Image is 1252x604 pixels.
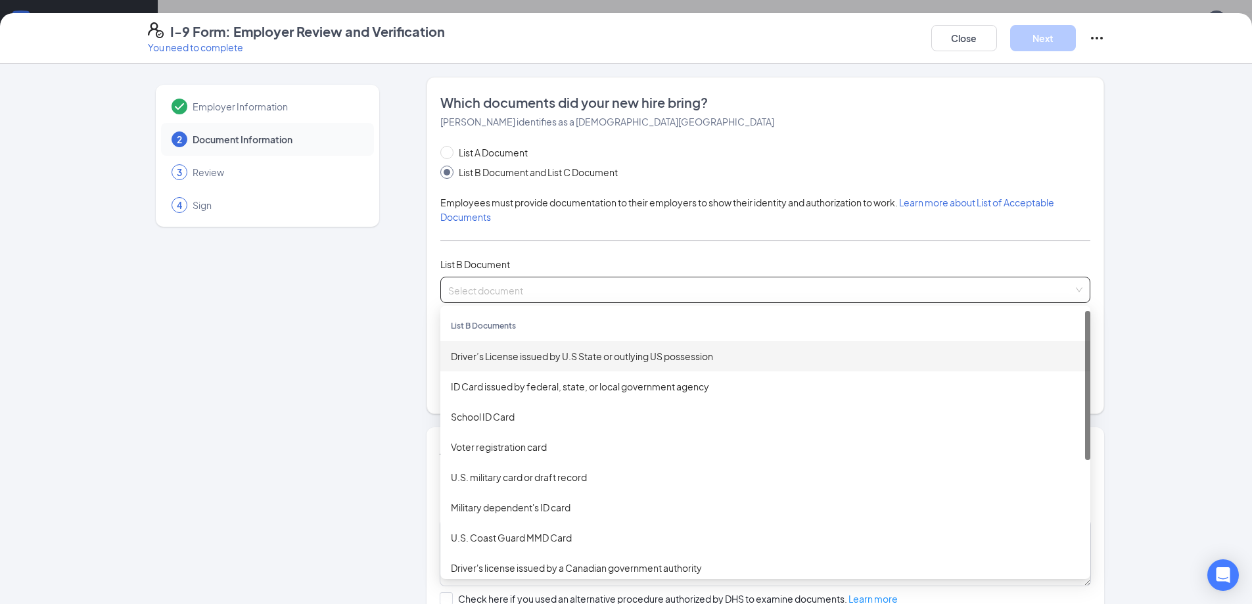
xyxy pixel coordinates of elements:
svg: Checkmark [172,99,187,114]
span: [PERSON_NAME] identifies as a [DEMOGRAPHIC_DATA][GEOGRAPHIC_DATA] [440,116,774,128]
div: School ID Card [451,409,1080,424]
span: Employer Information [193,100,361,113]
span: Document Information [193,133,361,146]
span: Provide all notes relating employment authorization stamps or receipts, extensions, additional do... [440,481,1064,507]
div: U.S. Coast Guard MMD Card [451,530,1080,545]
span: Additional information [440,441,582,457]
h4: I-9 Form: Employer Review and Verification [170,22,445,41]
span: Review [193,166,361,179]
div: Driver's license issued by a Canadian government authority [451,561,1080,575]
p: You need to complete [148,41,445,54]
span: 2 [177,133,182,146]
div: Military dependent's ID card [451,500,1080,515]
div: U.S. military card or draft record [451,470,1080,484]
span: Which documents did your new hire bring? [440,93,1090,112]
span: List B Documents [451,321,516,331]
svg: Ellipses [1089,30,1105,46]
span: 3 [177,166,182,179]
button: Close [931,25,997,51]
div: Driver’s License issued by U.S State or outlying US possession [451,349,1080,363]
div: Voter registration card [451,440,1080,454]
div: ID Card issued by federal, state, or local government agency [451,379,1080,394]
span: List B Document [440,258,510,270]
svg: FormI9EVerifyIcon [148,22,164,38]
span: List B Document and List C Document [453,165,623,179]
div: Open Intercom Messenger [1207,559,1239,591]
button: Next [1010,25,1076,51]
span: Sign [193,198,361,212]
span: 4 [177,198,182,212]
span: List A Document [453,145,533,160]
span: Employees must provide documentation to their employers to show their identity and authorization ... [440,197,1054,223]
